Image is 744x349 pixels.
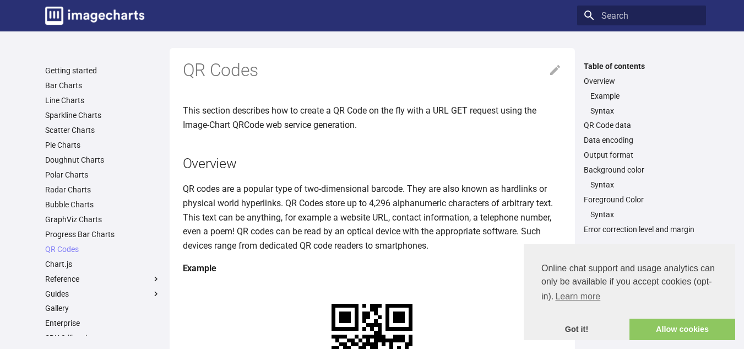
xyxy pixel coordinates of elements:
[584,224,699,234] a: Error correction level and margin
[45,289,161,299] label: Guides
[45,125,161,135] a: Scatter Charts
[590,106,699,116] a: Syntax
[45,244,161,254] a: QR Codes
[183,261,562,276] h4: Example
[541,262,718,305] span: Online chat support and usage analytics can only be available if you accept cookies (opt-in).
[41,2,149,29] a: Image-Charts documentation
[183,182,562,253] p: QR codes are a popular type of two-dimensional barcode. They are also known as hardlinks or physi...
[524,319,629,341] a: dismiss cookie message
[553,288,602,305] a: learn more about cookies
[584,180,699,190] nav: Background color
[584,165,699,175] a: Background color
[577,61,706,71] label: Table of contents
[183,104,562,132] p: This section describes how to create a QR Code on the fly with a URL GET request using the Image-...
[45,229,161,239] a: Progress Bar Charts
[45,66,161,76] a: Getting started
[183,154,562,173] h2: Overview
[45,80,161,90] a: Bar Charts
[577,6,706,25] input: Search
[45,95,161,105] a: Line Charts
[590,210,699,219] a: Syntax
[45,185,161,195] a: Radar Charts
[584,76,699,86] a: Overview
[584,210,699,219] nav: Foreground Color
[584,120,699,130] a: QR Code data
[45,7,144,25] img: logo
[590,180,699,190] a: Syntax
[45,333,161,343] a: SDK & libraries
[45,214,161,224] a: GraphViz Charts
[584,150,699,160] a: Output format
[584,135,699,145] a: Data encoding
[45,303,161,313] a: Gallery
[629,319,735,341] a: allow cookies
[524,244,735,340] div: cookieconsent
[584,91,699,116] nav: Overview
[590,91,699,101] a: Example
[584,195,699,205] a: Foreground Color
[45,110,161,120] a: Sparkline Charts
[45,155,161,165] a: Doughnut Charts
[45,274,161,284] label: Reference
[183,59,562,82] h1: QR Codes
[45,170,161,180] a: Polar Charts
[45,140,161,150] a: Pie Charts
[45,200,161,210] a: Bubble Charts
[45,318,161,328] a: Enterprise
[577,61,706,235] nav: Table of contents
[45,259,161,269] a: Chart.js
